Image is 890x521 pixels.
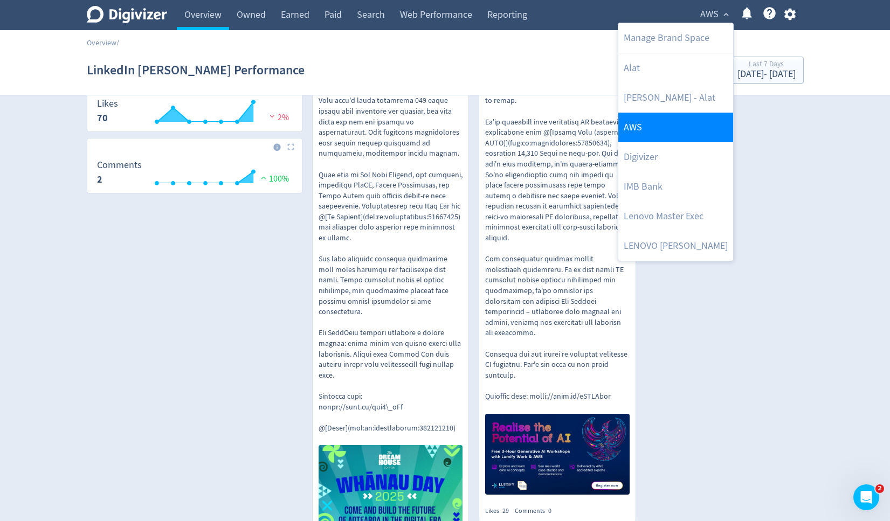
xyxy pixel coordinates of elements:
[618,172,733,202] a: IMB Bank
[875,484,884,493] span: 2
[853,484,879,510] iframe: Intercom live chat
[618,23,733,53] a: Manage Brand Space
[618,231,733,261] a: LENOVO [PERSON_NAME]
[618,202,733,231] a: Lenovo Master Exec
[618,142,733,172] a: Digivizer
[618,53,733,83] a: Alat
[618,113,733,142] a: AWS
[618,83,733,113] a: [PERSON_NAME] - Alat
